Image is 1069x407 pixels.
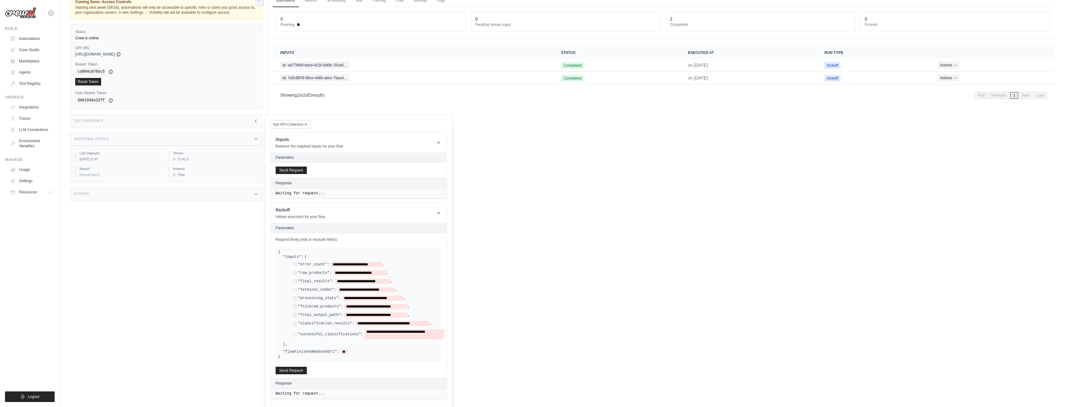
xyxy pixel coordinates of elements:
button: Send Request [276,367,307,374]
a: Automations [7,34,55,44]
span: First [975,92,988,99]
span: Resources [19,190,37,195]
span: , [408,313,410,317]
time: July 21, 2025 at 11:47 CDT [80,157,98,161]
h2: Response [276,181,292,186]
div: 0 [475,16,478,22]
label: "final_output_path": [298,313,343,317]
pre: Waiting for request... [276,391,442,396]
label: "raw_products": [298,270,332,275]
span: Completed [561,62,584,69]
span: Logout [28,394,39,399]
button: Send Request [276,167,307,174]
span: Get API Collection [273,122,303,127]
h2: Response [276,381,292,386]
a: View execution details for Id [280,62,546,69]
span: , [390,279,393,284]
span: , [285,342,287,347]
label: Bearer Token [75,62,257,67]
a: Crew Studio [7,45,55,55]
span: { [278,250,280,254]
p: Initiate execution for your flow [276,214,325,219]
span: 1 [1010,92,1018,99]
th: Run Type [817,46,930,59]
label: Version [173,151,257,156]
h3: Test Endpoints [74,119,103,123]
span: , [395,287,397,292]
span: Running [281,22,295,27]
span: Previous [989,92,1009,99]
div: 0 [281,16,283,22]
button: Get API Collection [270,120,311,128]
span: [URL][DOMAIN_NAME] [75,52,115,57]
span: Completed [561,75,584,82]
div: 2 [670,16,672,22]
label: "classification_results": [298,321,354,326]
span: , [386,270,388,275]
time: July 21, 2025 at 11:55 CDT [688,75,708,80]
div: Build [5,26,55,31]
div: 0.141.0 [173,157,257,162]
label: API URL [75,46,257,51]
label: "filtered_products": [298,304,343,309]
a: Integrations [7,102,55,112]
span: 2 [303,93,306,98]
span: } [278,355,280,359]
time: July 21, 2025 at 14:37 CDT [688,63,708,68]
div: Operate [5,95,55,100]
a: View execution details for Id [280,75,546,81]
h2: Parameters [276,155,442,160]
span: Default branch [80,173,100,177]
pre: Waiting for request... [276,191,442,196]
span: Last [1034,92,1047,99]
span: 2 [309,93,311,98]
nav: Pagination [273,87,1054,103]
span: 1 [297,93,300,98]
button: Actions for execution [937,74,959,82]
button: Actions for execution [937,61,959,69]
a: Environment Variables [7,136,55,151]
h2: Parameters [276,225,442,230]
label: "final_results": [298,279,334,284]
a: Settings [7,176,55,186]
label: "terminal_nodes": [298,287,336,292]
label: "successful_classifications": [298,332,363,337]
dt: Errored [865,22,1046,27]
label: User Bearer Token [75,90,257,95]
label: Status [75,29,257,34]
a: LLM Connections [7,125,55,135]
label: Last Deployed [80,151,164,156]
h3: Additional Details [74,137,109,141]
span: , [382,262,384,267]
span: } [283,342,285,347]
span: Id: 7e5c9878-09ce-4480-abcc-7bacd… [280,75,350,81]
h1: /kickoff [276,207,325,213]
iframe: Chat Widget [1038,377,1069,407]
dt: Pending human input [475,22,657,27]
span: , [429,321,431,326]
span: , [403,296,405,301]
div: Manage [5,157,55,162]
th: Inputs [273,46,554,59]
span: Next [1019,92,1033,99]
div: Flow [173,172,257,177]
a: Marketplace [7,56,55,66]
th: Status [554,46,680,59]
section: Crew executions table [273,46,1054,103]
span: , [408,304,410,309]
span: Id: ad77940f-edcd-4210-8d0b-781e8… [280,62,350,69]
th: Executed at [680,46,817,59]
label: Instance [173,167,257,171]
span: Starting next week (08/18), automations will only be accessible to specific roles or users you gr... [75,5,255,15]
dt: Completed [670,22,851,27]
div: Crew is online [75,36,257,41]
label: Request Body (edit or exclude fields): [276,237,442,242]
label: "error_count": [298,262,330,267]
label: "processing_stats": [298,296,341,301]
a: Agents [7,67,55,77]
p: Retrieve the required inputs for your flow [276,144,343,149]
p: Showing to of results [280,92,325,98]
label: Branch [80,167,164,171]
label: "flowFinishedWebhookUrl": [283,349,339,354]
